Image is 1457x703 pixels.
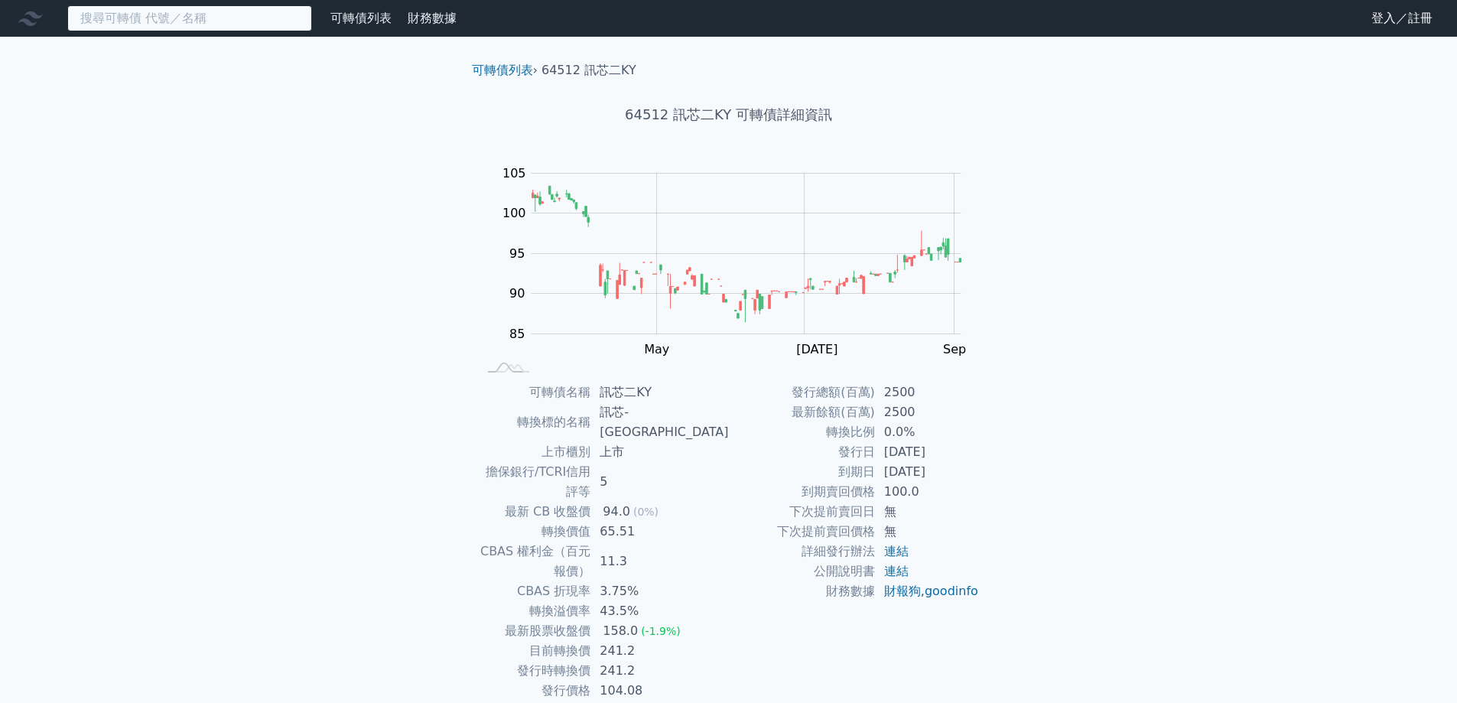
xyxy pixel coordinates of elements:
[875,462,980,482] td: [DATE]
[875,402,980,422] td: 2500
[330,11,392,25] a: 可轉債列表
[408,11,457,25] a: 財務數據
[729,522,875,542] td: 下次提前賣回價格
[590,522,728,542] td: 65.51
[509,246,525,261] tspan: 95
[729,402,875,422] td: 最新餘額(百萬)
[875,422,980,442] td: 0.0%
[884,564,909,578] a: 連結
[509,327,525,341] tspan: 85
[875,581,980,601] td: ,
[729,561,875,581] td: 公開說明書
[590,661,728,681] td: 241.2
[478,681,591,701] td: 發行價格
[502,166,526,181] tspan: 105
[875,442,980,462] td: [DATE]
[875,522,980,542] td: 無
[796,342,837,356] tspan: [DATE]
[590,681,728,701] td: 104.08
[875,502,980,522] td: 無
[600,502,633,522] div: 94.0
[641,625,681,637] span: (-1.9%)
[925,584,978,598] a: goodinfo
[495,166,984,356] g: Chart
[478,641,591,661] td: 目前轉換價
[943,342,966,356] tspan: Sep
[478,661,591,681] td: 發行時轉換價
[502,206,526,220] tspan: 100
[633,506,659,518] span: (0%)
[590,641,728,661] td: 241.2
[729,442,875,462] td: 發行日
[478,621,591,641] td: 最新股票收盤價
[472,61,538,80] li: ›
[590,581,728,601] td: 3.75%
[729,422,875,442] td: 轉換比例
[875,382,980,402] td: 2500
[478,601,591,621] td: 轉換溢價率
[884,584,921,598] a: 財報狗
[478,462,591,502] td: 擔保銀行/TCRI信用評等
[729,382,875,402] td: 發行總額(百萬)
[875,482,980,502] td: 100.0
[478,442,591,462] td: 上市櫃別
[67,5,312,31] input: 搜尋可轉債 代號／名稱
[590,542,728,581] td: 11.3
[478,382,591,402] td: 可轉債名稱
[1359,6,1445,31] a: 登入／註冊
[729,502,875,522] td: 下次提前賣回日
[590,601,728,621] td: 43.5%
[590,402,728,442] td: 訊芯-[GEOGRAPHIC_DATA]
[729,482,875,502] td: 到期賣回價格
[541,61,636,80] li: 64512 訊芯二KY
[478,581,591,601] td: CBAS 折現率
[460,104,998,125] h1: 64512 訊芯二KY 可轉債詳細資訊
[729,542,875,561] td: 詳細發行辦法
[478,542,591,581] td: CBAS 權利金（百元報價）
[478,402,591,442] td: 轉換標的名稱
[590,442,728,462] td: 上市
[729,462,875,482] td: 到期日
[600,621,641,641] div: 158.0
[472,63,533,77] a: 可轉債列表
[729,581,875,601] td: 財務數據
[509,286,525,301] tspan: 90
[884,544,909,558] a: 連結
[478,522,591,542] td: 轉換價值
[590,382,728,402] td: 訊芯二KY
[644,342,669,356] tspan: May
[478,502,591,522] td: 最新 CB 收盤價
[590,462,728,502] td: 5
